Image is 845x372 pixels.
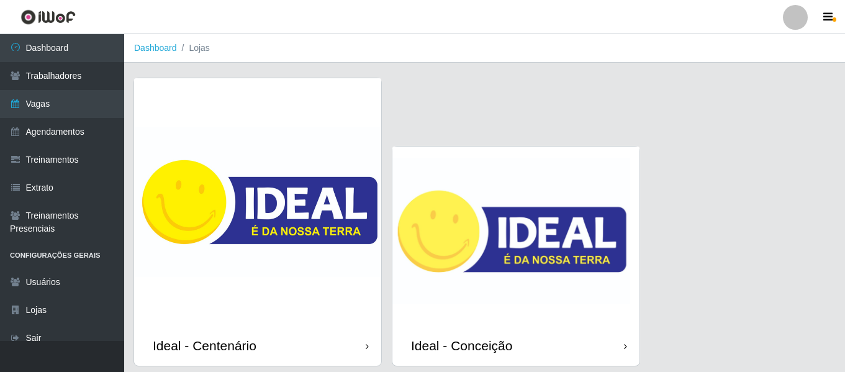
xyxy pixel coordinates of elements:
[153,338,256,353] div: Ideal - Centenário
[392,147,639,325] img: cardImg
[177,42,210,55] li: Lojas
[134,78,381,366] a: Ideal - Centenário
[20,9,76,25] img: CoreUI Logo
[392,147,639,366] a: Ideal - Conceição
[411,338,512,353] div: Ideal - Conceição
[134,78,381,325] img: cardImg
[124,34,845,63] nav: breadcrumb
[134,43,177,53] a: Dashboard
